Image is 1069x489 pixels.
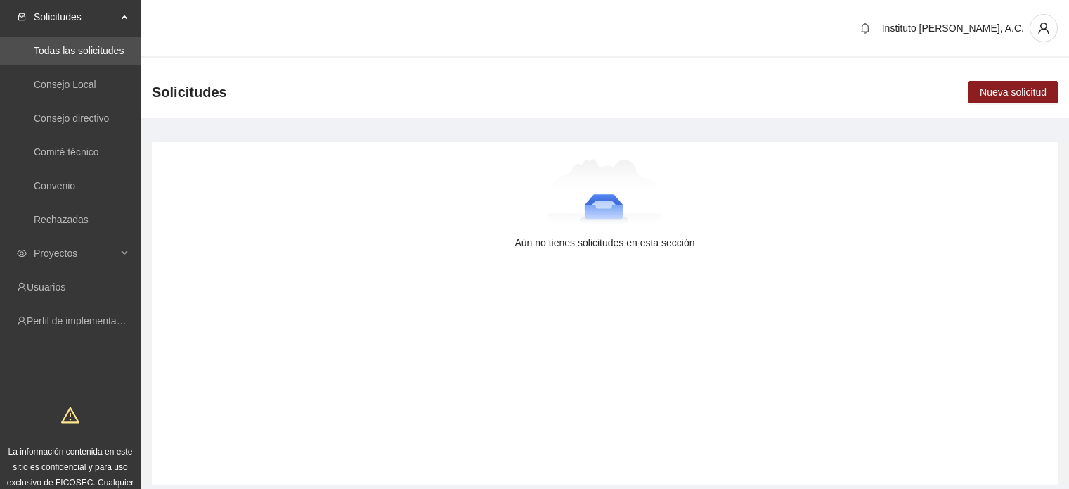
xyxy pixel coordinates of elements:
span: Solicitudes [34,3,117,31]
div: Aún no tienes solicitudes en esta sección [174,235,1035,250]
button: user [1030,14,1058,42]
a: Todas las solicitudes [34,45,124,56]
span: inbox [17,12,27,22]
a: Consejo Local [34,79,96,90]
span: bell [855,23,876,34]
button: Nueva solicitud [968,81,1058,103]
img: Aún no tienes solicitudes en esta sección [548,159,662,229]
span: Proyectos [34,239,117,267]
a: Usuarios [27,281,65,293]
span: Solicitudes [152,81,227,103]
a: Perfil de implementadora [27,315,136,326]
a: Rechazadas [34,214,89,225]
a: Comité técnico [34,146,99,158]
button: bell [854,17,876,39]
span: user [1030,22,1057,34]
a: Convenio [34,180,75,191]
span: Instituto [PERSON_NAME], A.C. [882,23,1024,34]
span: eye [17,248,27,258]
span: warning [61,406,79,424]
a: Consejo directivo [34,113,109,124]
span: Nueva solicitud [980,84,1047,100]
